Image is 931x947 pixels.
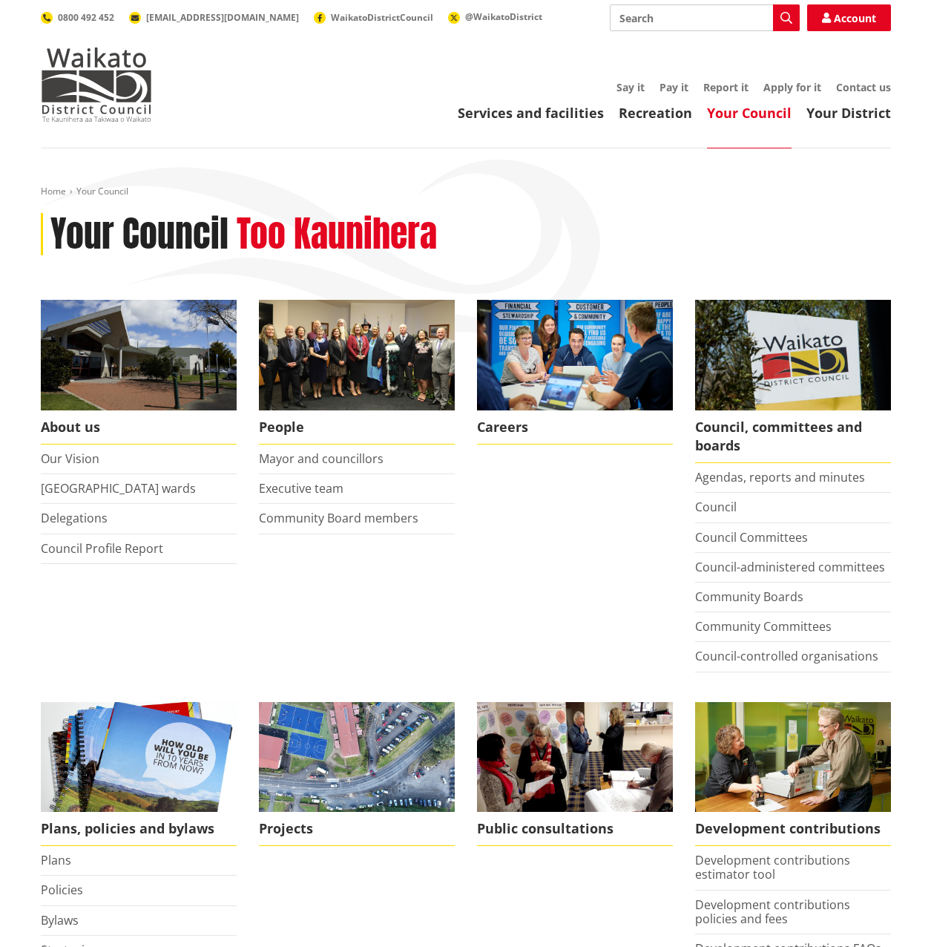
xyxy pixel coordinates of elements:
[477,300,673,445] a: Careers
[259,702,455,813] img: DJI_0336
[237,213,437,256] h2: Too Kaunihera
[41,300,237,445] a: WDC Building 0015 About us
[695,648,878,664] a: Council-controlled organisations
[695,499,737,515] a: Council
[41,882,83,898] a: Policies
[41,702,237,847] a: We produce a number of plans, policies and bylaws including the Long Term Plan Plans, policies an...
[695,812,891,846] span: Development contributions
[76,185,128,197] span: Your Council
[695,618,832,635] a: Community Committees
[259,450,384,467] a: Mayor and councillors
[50,213,228,256] h1: Your Council
[807,4,891,31] a: Account
[707,104,792,122] a: Your Council
[659,80,688,94] a: Pay it
[259,410,455,445] span: People
[806,104,891,122] a: Your District
[259,300,455,410] img: 2022 Council
[259,300,455,445] a: 2022 Council People
[465,10,542,23] span: @WaikatoDistrict
[41,510,108,526] a: Delegations
[129,11,299,24] a: [EMAIL_ADDRESS][DOMAIN_NAME]
[616,80,645,94] a: Say it
[41,812,237,846] span: Plans, policies and bylaws
[836,80,891,94] a: Contact us
[314,11,433,24] a: WaikatoDistrictCouncil
[477,410,673,445] span: Careers
[458,104,604,122] a: Services and facilities
[695,852,850,882] a: Development contributions estimator tool
[41,47,152,122] img: Waikato District Council - Te Kaunihera aa Takiwaa o Waikato
[259,812,455,846] span: Projects
[695,469,865,485] a: Agendas, reports and minutes
[41,186,891,198] nav: breadcrumb
[146,11,299,24] span: [EMAIL_ADDRESS][DOMAIN_NAME]
[695,702,891,813] img: Fees
[695,300,891,463] a: Waikato-District-Council-sign Council, committees and boards
[41,540,163,557] a: Council Profile Report
[695,300,891,410] img: Waikato-District-Council-sign
[477,812,673,846] span: Public consultations
[58,11,114,24] span: 0800 492 452
[477,702,673,847] a: public-consultations Public consultations
[695,410,891,463] span: Council, committees and boards
[695,529,808,545] a: Council Committees
[477,702,673,813] img: public-consultations
[695,589,803,605] a: Community Boards
[610,4,800,31] input: Search input
[619,104,692,122] a: Recreation
[695,702,891,847] a: FInd out more about fees and fines here Development contributions
[41,410,237,445] span: About us
[703,80,749,94] a: Report it
[695,897,850,927] a: Development contributions policies and fees
[763,80,821,94] a: Apply for it
[448,10,542,23] a: @WaikatoDistrict
[331,11,433,24] span: WaikatoDistrictCouncil
[477,300,673,410] img: Office staff in meeting - Career page
[259,480,343,497] a: Executive team
[41,912,79,928] a: Bylaws
[41,11,114,24] a: 0800 492 452
[41,450,99,467] a: Our Vision
[259,702,455,847] a: Projects
[41,300,237,410] img: WDC Building 0015
[41,702,237,813] img: Long Term Plan
[41,480,196,497] a: [GEOGRAPHIC_DATA] wards
[259,510,418,526] a: Community Board members
[41,185,66,197] a: Home
[41,852,71,868] a: Plans
[695,559,885,575] a: Council-administered committees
